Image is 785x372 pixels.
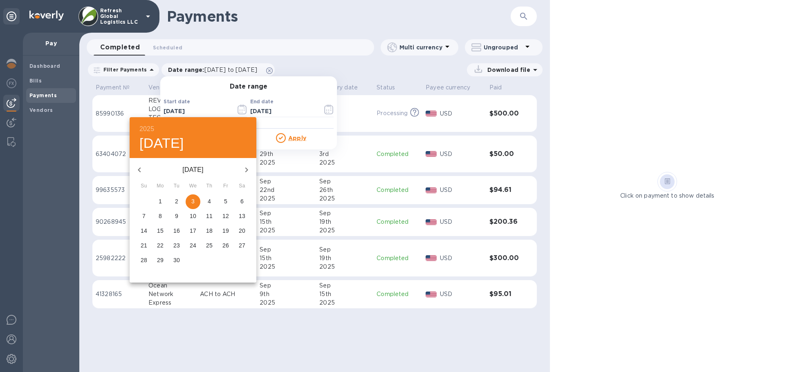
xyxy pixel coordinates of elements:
[142,212,146,220] p: 7
[239,212,245,220] p: 13
[159,212,162,220] p: 8
[137,209,151,224] button: 7
[191,197,195,205] p: 3
[153,238,168,253] button: 22
[139,135,184,152] button: [DATE]
[186,238,200,253] button: 24
[218,224,233,238] button: 19
[169,182,184,190] span: Tu
[222,241,229,249] p: 26
[186,182,200,190] span: We
[141,256,147,264] p: 28
[240,197,244,205] p: 6
[222,212,229,220] p: 12
[137,238,151,253] button: 21
[153,182,168,190] span: Mo
[206,241,213,249] p: 25
[202,238,217,253] button: 25
[235,182,249,190] span: Sa
[202,194,217,209] button: 4
[137,224,151,238] button: 14
[206,212,213,220] p: 11
[224,197,227,205] p: 5
[173,256,180,264] p: 30
[202,224,217,238] button: 18
[239,227,245,235] p: 20
[202,182,217,190] span: Th
[186,209,200,224] button: 10
[175,212,178,220] p: 9
[235,224,249,238] button: 20
[153,209,168,224] button: 8
[222,227,229,235] p: 19
[157,241,164,249] p: 22
[159,197,162,205] p: 1
[235,194,249,209] button: 6
[169,209,184,224] button: 9
[239,241,245,249] p: 27
[153,224,168,238] button: 15
[137,253,151,268] button: 28
[175,197,178,205] p: 2
[173,227,180,235] p: 16
[218,182,233,190] span: Fr
[141,241,147,249] p: 21
[137,182,151,190] span: Su
[149,165,237,175] p: [DATE]
[169,194,184,209] button: 2
[190,227,196,235] p: 17
[190,212,196,220] p: 10
[157,256,164,264] p: 29
[186,224,200,238] button: 17
[153,253,168,268] button: 29
[218,194,233,209] button: 5
[141,227,147,235] p: 14
[169,238,184,253] button: 23
[169,224,184,238] button: 16
[202,209,217,224] button: 11
[218,238,233,253] button: 26
[190,241,196,249] p: 24
[139,123,154,135] button: 2025
[206,227,213,235] p: 18
[153,194,168,209] button: 1
[208,197,211,205] p: 4
[235,209,249,224] button: 13
[218,209,233,224] button: 12
[186,194,200,209] button: 3
[235,238,249,253] button: 27
[173,241,180,249] p: 23
[157,227,164,235] p: 15
[169,253,184,268] button: 30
